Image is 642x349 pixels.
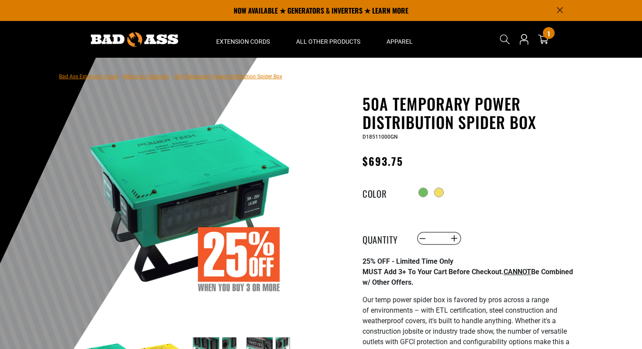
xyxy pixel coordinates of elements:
nav: breadcrumbs [59,71,282,81]
span: 1 [548,30,550,37]
summary: All Other Products [283,21,373,58]
h1: 50A Temporary Power Distribution Spider Box [362,94,576,131]
span: 50A Temporary Power Distribution Spider Box [175,73,282,80]
span: › [171,73,173,80]
label: Quantity [362,233,406,244]
span: Extension Cords [216,38,270,45]
span: › [120,73,121,80]
summary: Extension Cords [203,21,283,58]
summary: Apparel [373,21,426,58]
legend: Color [362,187,406,198]
span: D18511000GN [362,134,398,140]
strong: 25% OFF - Limited Time Only [362,257,453,265]
span: CANNOT [504,268,531,276]
span: Apparel [387,38,413,45]
img: Bad Ass Extension Cords [91,32,178,47]
a: Return to Collection [123,73,169,80]
strong: MUST Add 3+ To Your Cart Before Checkout. Be Combined w/ Other Offers. [362,268,573,286]
a: Bad Ass Extension Cords [59,73,118,80]
summary: Search [498,32,512,46]
span: All Other Products [296,38,360,45]
span: $693.75 [362,153,404,169]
